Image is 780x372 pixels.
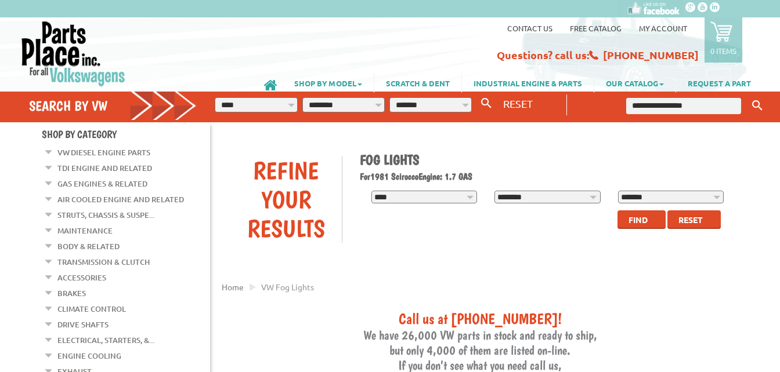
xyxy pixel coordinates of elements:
[29,97,197,114] h4: Search by VW
[705,17,742,63] a: 0 items
[57,239,120,254] a: Body & Related
[629,214,648,225] span: Find
[360,171,730,182] h2: 1981 Scirocco
[57,317,109,332] a: Drive Shafts
[667,210,721,229] button: Reset
[57,176,147,191] a: Gas Engines & Related
[594,73,676,93] a: OUR CATALOG
[57,207,154,223] a: Struts, Chassis & Suspe...
[570,23,622,33] a: Free Catalog
[710,46,736,56] p: 0 items
[678,214,703,225] span: Reset
[57,254,150,269] a: Transmission & Clutch
[57,223,113,238] a: Maintenance
[57,348,121,363] a: Engine Cooling
[57,145,150,160] a: VW Diesel Engine Parts
[222,282,244,292] a: Home
[261,282,314,292] span: VW fog lights
[57,192,184,207] a: Air Cooled Engine and Related
[360,171,370,182] span: For
[360,151,730,168] h1: Fog Lights
[374,73,461,93] a: SCRATCH & DENT
[57,333,154,348] a: Electrical, Starters, &...
[57,270,106,285] a: Accessories
[57,301,126,316] a: Climate Control
[283,73,374,93] a: SHOP BY MODEL
[617,210,666,229] button: Find
[639,23,687,33] a: My Account
[399,309,562,327] span: Call us at [PHONE_NUMBER]!
[230,156,342,243] div: Refine Your Results
[503,97,533,110] span: RESET
[749,96,766,115] button: Keyword Search
[57,286,86,301] a: Brakes
[676,73,763,93] a: REQUEST A PART
[507,23,552,33] a: Contact us
[42,128,210,140] h4: Shop By Category
[418,171,472,182] span: Engine: 1.7 GAS
[462,73,594,93] a: INDUSTRIAL ENGINE & PARTS
[499,95,537,112] button: RESET
[57,161,152,176] a: TDI Engine and Related
[476,95,496,112] button: Search By VW...
[20,20,127,87] img: Parts Place Inc!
